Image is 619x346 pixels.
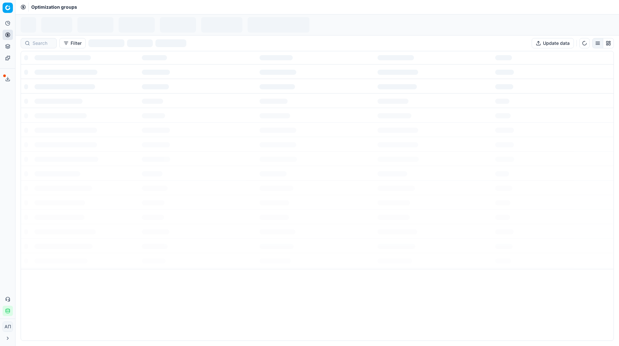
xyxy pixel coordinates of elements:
span: АП [3,322,13,331]
nav: breadcrumb [31,4,77,10]
button: АП [3,321,13,332]
span: Optimization groups [31,4,77,10]
button: Filter [59,38,86,48]
input: Search [33,40,53,46]
button: Update data [532,38,574,48]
